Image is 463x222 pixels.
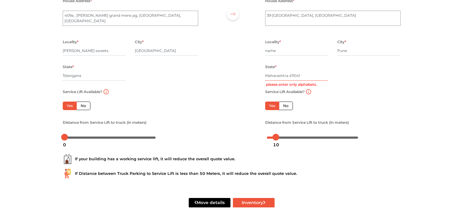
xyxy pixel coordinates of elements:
[265,102,279,110] label: Yes
[265,38,281,46] label: Locality
[265,88,305,96] label: Service Lift Available?
[265,119,349,127] label: Distance from Service Lift to truck (in meters)
[233,198,275,207] button: Inventory
[63,169,401,179] div: If Distance between Truck Parking to Service Lift is less than 50 Meters, it will reduce the over...
[189,198,230,207] button: Move details
[265,63,276,71] label: State
[271,140,282,150] div: 10
[61,140,68,150] div: 0
[63,154,72,164] img: ...
[63,119,146,127] label: Distance from Service Lift to truck (in meters)
[266,82,317,87] label: please enter only alphabets.
[63,88,102,96] label: Service Lift Available?
[76,102,90,110] label: No
[63,102,77,110] label: Yes
[63,154,401,164] div: If your building has a working service lift, it will reduce the overall quote value.
[63,38,79,46] label: Locality
[279,102,293,110] label: No
[135,38,144,46] label: City
[337,38,346,46] label: City
[63,169,72,179] img: ...
[63,63,74,71] label: State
